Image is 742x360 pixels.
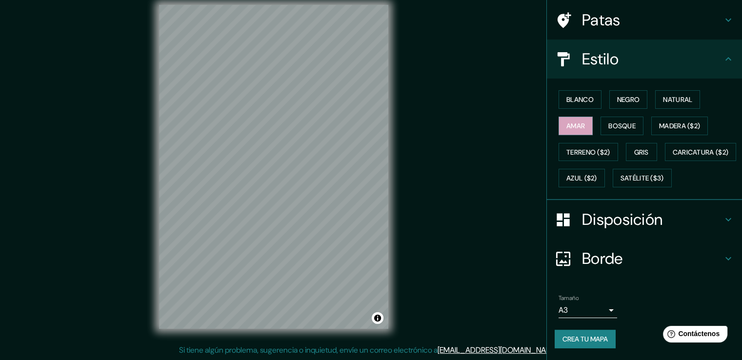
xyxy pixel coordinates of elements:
[582,49,619,69] font: Estilo
[582,10,621,30] font: Patas
[547,0,742,40] div: Patas
[613,169,672,187] button: Satélite ($3)
[547,40,742,79] div: Estilo
[609,90,648,109] button: Negro
[559,117,593,135] button: Amar
[566,174,597,183] font: Azul ($2)
[179,345,438,355] font: Si tiene algún problema, sugerencia o inquietud, envíe un correo electrónico a
[555,330,616,348] button: Crea tu mapa
[608,121,636,130] font: Bosque
[559,143,618,161] button: Terreno ($2)
[634,148,649,157] font: Gris
[582,209,662,230] font: Disposición
[582,248,623,269] font: Borde
[372,312,383,324] button: Activar o desactivar atribución
[659,121,700,130] font: Madera ($2)
[655,322,731,349] iframe: Lanzador de widgets de ayuda
[617,95,640,104] font: Negro
[665,143,737,161] button: Caricatura ($2)
[566,121,585,130] font: Amar
[562,335,608,343] font: Crea tu mapa
[566,95,594,104] font: Blanco
[547,200,742,239] div: Disposición
[547,239,742,278] div: Borde
[559,294,579,302] font: Tamaño
[673,148,729,157] font: Caricatura ($2)
[601,117,643,135] button: Bosque
[559,169,605,187] button: Azul ($2)
[651,117,708,135] button: Madera ($2)
[626,143,657,161] button: Gris
[559,90,602,109] button: Blanco
[621,174,664,183] font: Satélite ($3)
[159,5,388,329] canvas: Mapa
[438,345,558,355] a: [EMAIL_ADDRESS][DOMAIN_NAME]
[566,148,610,157] font: Terreno ($2)
[559,302,617,318] div: A3
[559,305,568,315] font: A3
[663,95,692,104] font: Natural
[655,90,700,109] button: Natural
